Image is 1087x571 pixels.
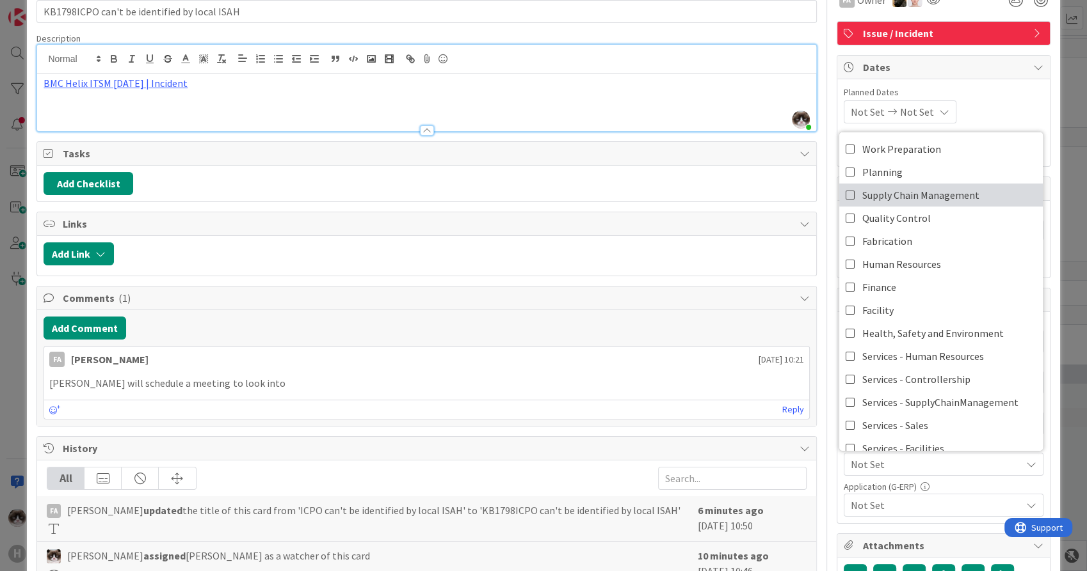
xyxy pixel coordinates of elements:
span: Services - SupplyChainManagement [862,393,1019,412]
span: Finance [862,278,896,297]
input: Search... [658,467,807,490]
a: Supply Chain Management [839,184,1043,207]
a: Services - Sales [839,414,1043,437]
span: Dates [863,59,1027,75]
button: Add Checklist [44,172,133,195]
div: FA [47,504,61,518]
a: Health, Safety and Environment [839,322,1043,345]
a: Facility [839,299,1043,322]
b: 6 minutes ago [698,504,764,517]
b: assigned [143,549,186,562]
span: Actual Dates [844,130,1043,143]
span: Supply Chain Management [862,185,979,205]
a: Finance [839,276,1043,299]
a: Planning [839,160,1043,184]
span: Fabrication [862,231,912,251]
span: Support [27,2,58,17]
div: Application (G-ERP) [844,482,1043,491]
span: ( 1 ) [118,292,131,304]
span: [PERSON_NAME] the title of this card from 'ICPO can't be identified by local ISAH' to 'KB1798ICPO... [67,503,680,518]
button: Add Comment [44,317,126,340]
span: Human Resources [862,254,941,274]
span: Not Set [900,104,934,120]
a: Reply [782,402,804,418]
span: Not Set [851,457,1021,472]
span: Health, Safety and Environment [862,324,1004,343]
a: Services - SupplyChainManagement [839,391,1043,414]
a: Human Resources [839,253,1043,276]
span: Tasks [63,146,793,161]
a: Services - Facilities [839,437,1043,460]
span: Services - Facilities [862,439,944,458]
a: BMC Helix ITSM [DATE] | Incident [44,77,188,90]
span: Attachments [863,538,1027,553]
span: Services - Controllership [862,370,970,389]
p: [PERSON_NAME] will schedule a meeting to look into [49,376,803,391]
a: Services - Human Resources [839,345,1043,368]
div: All [47,467,85,489]
span: Issue / Incident [863,26,1027,41]
span: History [63,441,793,456]
button: Add Link [44,242,114,265]
div: [PERSON_NAME] [71,352,149,367]
span: Description [36,33,81,44]
span: Comments [63,290,793,306]
span: Services - Sales [862,416,928,435]
a: Work Preparation [839,137,1043,160]
span: Not Set [851,104,885,120]
span: Work Preparation [862,139,941,159]
div: [DATE] 10:50 [698,503,807,535]
span: Facility [862,301,894,320]
span: Links [63,216,793,231]
div: FA [49,352,65,367]
b: updated [143,504,182,517]
span: [PERSON_NAME] [PERSON_NAME] as a watcher of this card [67,548,369,563]
img: Kv [47,549,61,563]
a: Services - Controllership [839,368,1043,391]
img: cF1764xS6KQF0UDQ8Ib5fgQIGsMebhp9.jfif [792,111,810,129]
span: Planned Dates [844,86,1043,99]
span: Services - Human Resources [862,347,984,366]
span: Quality Control [862,208,931,228]
span: Planning [862,162,903,182]
b: 10 minutes ago [698,549,769,562]
span: [DATE] 10:21 [759,353,804,366]
a: Fabrication [839,230,1043,253]
span: Not Set [851,497,1021,513]
a: Quality Control [839,207,1043,230]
